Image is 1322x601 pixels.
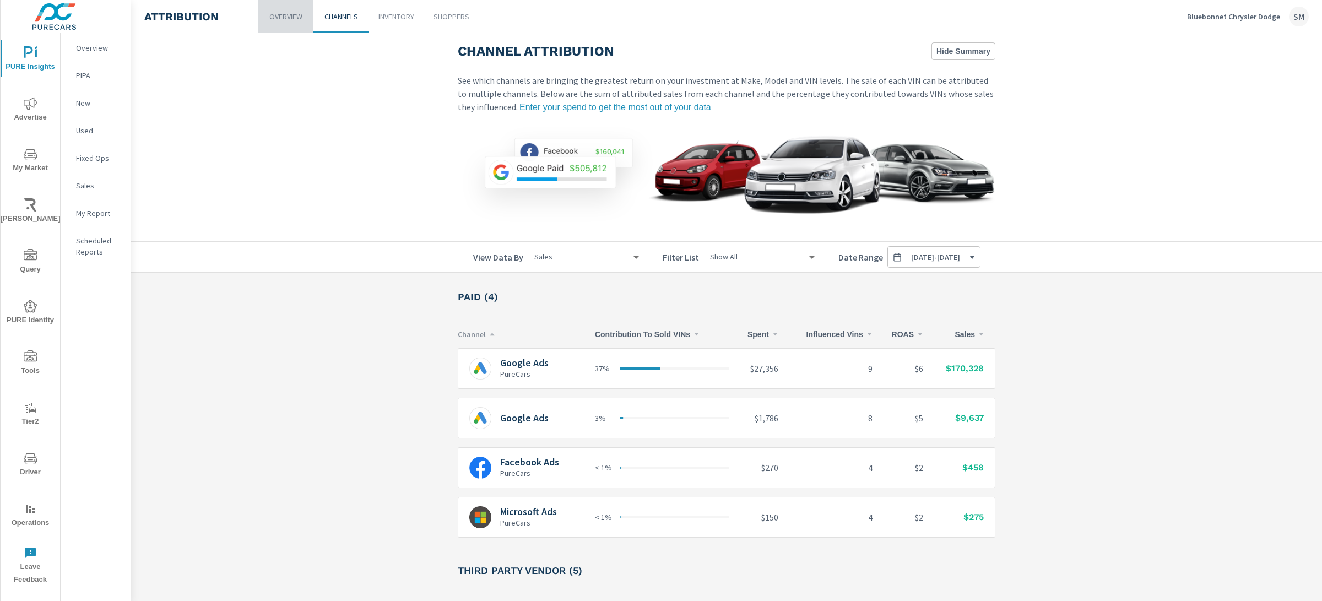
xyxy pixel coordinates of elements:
[76,153,122,164] p: Fixed Ops
[738,461,778,474] p: $270
[61,232,131,260] div: Scheduled Reports
[458,564,582,577] h5: Third Party Vendor (5)
[4,198,57,225] span: [PERSON_NAME]
[469,457,491,479] img: F
[881,362,923,375] p: $6
[911,252,960,262] span: [DATE] - [DATE]
[144,10,219,23] h4: Attribution
[76,208,122,219] p: My Report
[61,67,131,84] div: PIPA
[595,330,690,339] span: Contribution To Sold VINs
[787,412,873,425] p: 8
[458,329,586,339] p: Channel
[887,246,980,268] button: [DATE]-[DATE]
[500,517,557,528] p: PureCars
[76,235,122,257] p: Scheduled Reports
[4,546,57,586] span: Leave Feedback
[473,246,523,268] p: View Data By
[932,462,984,473] h6: $458
[469,407,491,429] img: G
[932,363,984,374] h6: $170,328
[500,413,549,424] h6: Google Ads
[747,330,769,339] span: Spent
[61,95,131,111] div: New
[500,358,549,369] h6: Google Ads
[892,330,914,339] span: ROAS
[4,401,57,428] span: Tier2
[4,148,57,175] span: My Market
[595,463,615,473] p: < 1%
[4,452,57,479] span: Driver
[787,461,873,474] p: 4
[595,364,615,373] p: 37%
[881,461,923,474] p: $2
[931,42,995,60] button: Hide Summary
[458,290,498,303] h5: Paid (4)
[4,46,57,73] span: PURE Insights
[1289,7,1309,26] div: SM
[61,122,131,139] div: Used
[955,330,975,339] span: Sales
[324,11,358,22] p: Channels
[738,511,778,524] p: $150
[76,70,122,81] p: PIPA
[528,246,649,268] div: Sales
[61,177,131,194] div: Sales
[61,205,131,221] div: My Report
[838,246,883,268] p: Date Range
[738,362,778,375] p: $27,356
[1187,12,1280,21] p: Bluebonnet Chrysler Dodge
[787,511,873,524] p: 4
[269,11,302,22] p: Overview
[881,511,923,524] p: $2
[932,413,984,424] h6: $9,637
[936,46,990,56] span: Hide Summary
[434,11,469,22] p: Shoppers
[738,412,778,425] p: $1,786
[458,42,614,61] h3: Channel Attribution
[76,98,122,109] p: New
[76,42,122,53] p: Overview
[378,11,414,22] p: Inventory
[61,40,131,56] div: Overview
[1,33,60,591] div: nav menu
[76,125,122,136] p: Used
[500,468,559,479] p: PureCars
[4,249,57,276] span: Query
[881,412,923,425] p: $5
[61,150,131,166] div: Fixed Ops
[806,330,863,339] span: Influenced Vins
[469,358,491,380] img: G
[595,413,615,423] p: 3%
[76,180,122,191] p: Sales
[703,246,825,268] div: Sales
[4,300,57,327] span: PURE Identity
[458,74,995,114] p: See which channels are bringing the greatest return on your investment at Make, Model and VIN lev...
[4,502,57,529] span: Operations
[932,512,984,523] h6: $275
[500,506,557,517] h6: Microsoft Ads
[500,369,549,380] p: PureCars
[663,246,699,268] p: Filter List
[458,123,995,226] img: Channel performance broken down by Make, Model and VIN
[500,457,559,468] h6: Facebook Ads
[4,97,57,124] span: Advertise
[519,102,711,112] a: Enter your spend to get the most out of your data
[787,362,873,375] p: 9
[469,506,491,528] img: M
[4,350,57,377] span: Tools
[595,512,615,522] p: < 1%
